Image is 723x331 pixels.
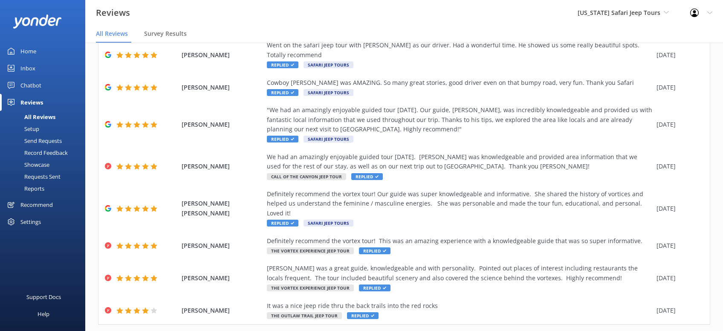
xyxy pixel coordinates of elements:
div: [DATE] [656,204,699,213]
div: Setup [5,123,39,135]
span: Replied [359,247,390,254]
div: Inbox [20,60,35,77]
a: All Reviews [5,111,85,123]
span: [US_STATE] Safari Jeep Tours [578,9,660,17]
span: Safari Jeep Tours [304,136,353,142]
h3: Reviews [96,6,130,20]
span: Call of the Canyon Jeep Tour [267,173,346,180]
div: Definitely recommend the vortex tour! This was an amazing experience with a knowledgeable guide t... [267,236,652,246]
div: [DATE] [656,162,699,171]
div: All Reviews [5,111,55,123]
a: Setup [5,123,85,135]
span: [PERSON_NAME] [182,241,263,250]
span: The Vortex Experience Jeep Tour [267,247,354,254]
div: [DATE] [656,50,699,60]
span: [PERSON_NAME] [182,306,263,315]
span: Survey Results [144,29,187,38]
a: Record Feedback [5,147,85,159]
span: All Reviews [96,29,128,38]
span: [PERSON_NAME] [182,162,263,171]
span: [PERSON_NAME] [PERSON_NAME] [182,199,263,218]
span: Replied [347,312,379,319]
div: Showcase [5,159,49,171]
span: Safari Jeep Tours [304,89,353,96]
div: [DATE] [656,241,699,250]
div: We had an amazingly enjoyable guided tour [DATE]. [PERSON_NAME] was knowledgeable and provided ar... [267,152,652,171]
div: Home [20,43,36,60]
div: Requests Sent [5,171,61,183]
div: [PERSON_NAME] was a great guide, knowledgeable and with personality. Pointed out places of intere... [267,264,652,283]
a: Showcase [5,159,85,171]
span: Safari Jeep Tours [304,61,353,68]
span: [PERSON_NAME] [182,50,263,60]
span: The Vortex Experience Jeep Tour [267,285,354,291]
div: [DATE] [656,83,699,92]
img: yonder-white-logo.png [13,15,62,29]
span: Replied [267,136,298,142]
span: [PERSON_NAME] [182,83,263,92]
span: The Outlaw Trail Jeep Tour [267,312,342,319]
span: Replied [359,285,390,291]
div: Cowboy [PERSON_NAME] was AMAZING. So many great stories, good driver even on that bumpy road, ver... [267,78,652,87]
span: Replied [267,61,298,68]
span: Safari Jeep Tours [304,220,353,226]
div: Went on the safari jeep tour with [PERSON_NAME] as our driver. Had a wonderful time. He showed us... [267,41,652,60]
div: "We had an amazingly enjoyable guided tour [DATE]. Our guide, [PERSON_NAME], was incredibly knowl... [267,105,652,134]
a: Requests Sent [5,171,85,183]
span: [PERSON_NAME] [182,120,263,129]
span: Replied [267,89,298,96]
div: Chatbot [20,77,41,94]
div: [DATE] [656,273,699,283]
div: It was a nice jeep ride thru the back trails into the red rocks [267,301,652,311]
div: Recommend [20,196,53,213]
div: [DATE] [656,120,699,129]
a: Reports [5,183,85,195]
div: Help [38,305,49,322]
span: [PERSON_NAME] [182,273,263,283]
a: Send Requests [5,135,85,147]
div: Reviews [20,94,43,111]
div: Definitely recommend the vortex tour! Our guide was super knowledgeable and informative. She shar... [267,189,652,218]
div: Reports [5,183,44,195]
div: Send Requests [5,135,62,147]
div: Record Feedback [5,147,68,159]
div: Settings [20,213,41,230]
span: Replied [351,173,383,180]
span: Replied [267,220,298,226]
div: [DATE] [656,306,699,315]
div: Support Docs [26,288,61,305]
